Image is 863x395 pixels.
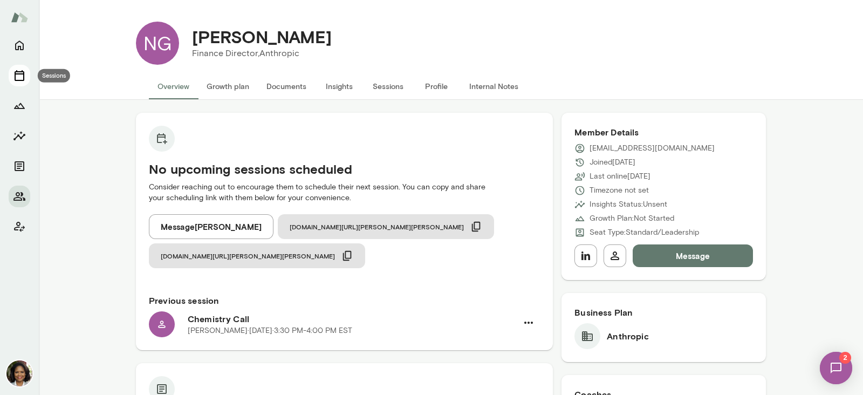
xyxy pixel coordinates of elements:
button: Message [633,244,753,267]
button: Home [9,35,30,56]
button: [DOMAIN_NAME][URL][PERSON_NAME][PERSON_NAME] [278,214,494,239]
button: Internal Notes [461,73,527,99]
button: Growth plan [198,73,258,99]
button: [DOMAIN_NAME][URL][PERSON_NAME][PERSON_NAME] [149,243,365,268]
h4: [PERSON_NAME] [192,26,332,47]
button: Documents [258,73,315,99]
button: Members [9,186,30,207]
h6: Previous session [149,294,540,307]
p: Insights Status: Unsent [590,199,667,210]
div: NG [136,22,179,65]
p: Consider reaching out to encourage them to schedule their next session. You can copy and share yo... [149,182,540,203]
p: Timezone not set [590,185,649,196]
button: Client app [9,216,30,237]
img: Cheryl Mills [6,360,32,386]
button: Profile [412,73,461,99]
h6: Business Plan [574,306,753,319]
p: Finance Director, Anthropic [192,47,332,60]
h6: Anthropic [607,330,648,343]
span: [DOMAIN_NAME][URL][PERSON_NAME][PERSON_NAME] [290,222,464,231]
h5: No upcoming sessions scheduled [149,160,540,178]
button: Message[PERSON_NAME] [149,214,273,239]
img: Mento [11,7,28,28]
p: [PERSON_NAME] · [DATE] · 3:30 PM-4:00 PM EST [188,325,352,336]
span: [DOMAIN_NAME][URL][PERSON_NAME][PERSON_NAME] [161,251,335,260]
button: Sessions [364,73,412,99]
button: Sessions [9,65,30,86]
button: Growth Plan [9,95,30,117]
p: Growth Plan: Not Started [590,213,674,224]
p: Last online [DATE] [590,171,650,182]
button: Documents [9,155,30,177]
h6: Member Details [574,126,753,139]
p: [EMAIL_ADDRESS][DOMAIN_NAME] [590,143,715,154]
button: Insights [315,73,364,99]
button: Insights [9,125,30,147]
button: Overview [149,73,198,99]
p: Seat Type: Standard/Leadership [590,227,699,238]
p: Joined [DATE] [590,157,635,168]
h6: Chemistry Call [188,312,517,325]
div: Sessions [38,69,70,83]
